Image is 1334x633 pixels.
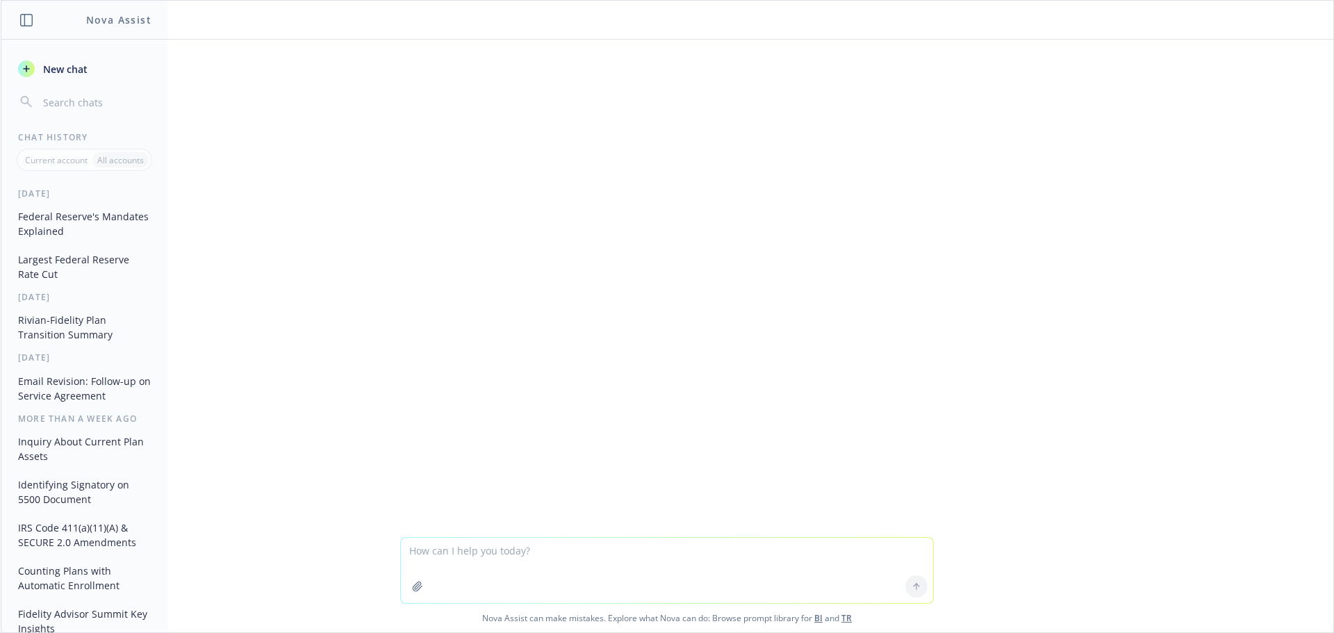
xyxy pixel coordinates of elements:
button: Counting Plans with Automatic Enrollment [13,559,156,597]
div: More than a week ago [1,413,167,425]
span: Nova Assist can make mistakes. Explore what Nova can do: Browse prompt library for and [6,604,1328,632]
button: Email Revision: Follow-up on Service Agreement [13,370,156,407]
div: [DATE] [1,188,167,199]
h1: Nova Assist [86,13,151,27]
button: Identifying Signatory on 5500 Document [13,473,156,511]
a: TR [841,612,852,624]
div: Chat History [1,131,167,143]
button: New chat [13,56,156,81]
p: Current account [25,154,88,166]
button: Inquiry About Current Plan Assets [13,430,156,468]
div: [DATE] [1,352,167,363]
button: Federal Reserve's Mandates Explained [13,205,156,242]
span: New chat [40,62,88,76]
button: IRS Code 411(a)(11)(A) & SECURE 2.0 Amendments [13,516,156,554]
button: Largest Federal Reserve Rate Cut [13,248,156,286]
input: Search chats [40,92,151,112]
div: [DATE] [1,291,167,303]
p: All accounts [97,154,144,166]
button: Rivian-Fidelity Plan Transition Summary [13,309,156,346]
a: BI [814,612,823,624]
